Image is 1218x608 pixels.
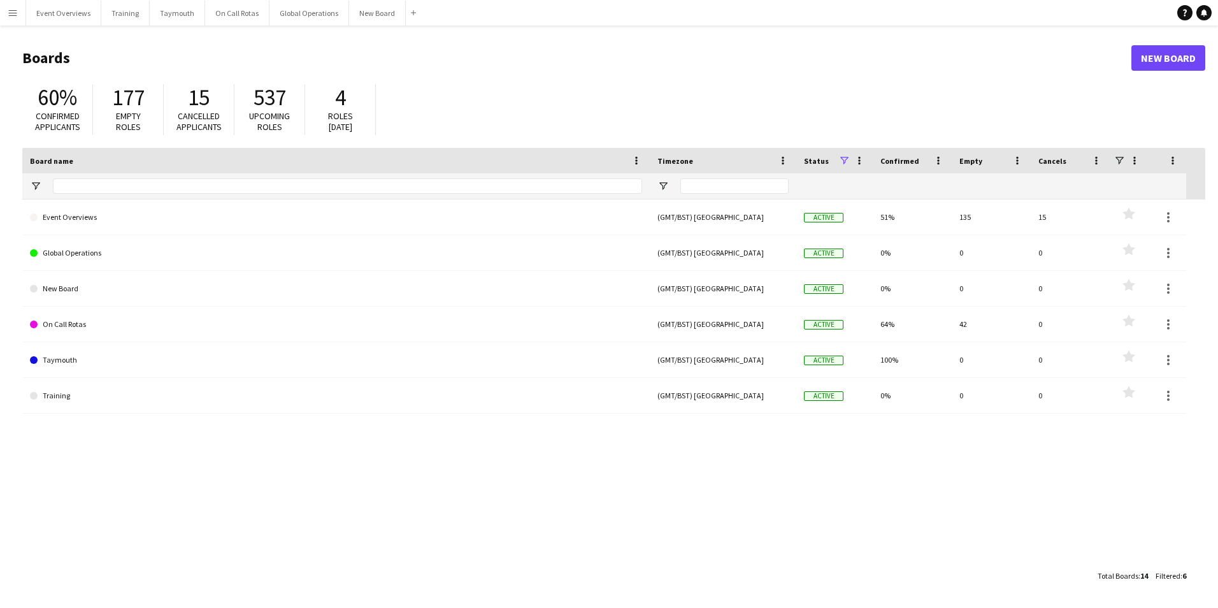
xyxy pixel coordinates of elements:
div: 100% [873,342,952,377]
a: New Board [30,271,642,307]
button: Global Operations [269,1,349,25]
a: New Board [1131,45,1205,71]
span: Active [804,391,843,401]
div: 0 [952,235,1031,270]
button: New Board [349,1,406,25]
button: Open Filter Menu [30,180,41,192]
span: Timezone [657,156,693,166]
div: 135 [952,199,1031,235]
div: (GMT/BST) [GEOGRAPHIC_DATA] [650,235,796,270]
span: Status [804,156,829,166]
span: Cancels [1038,156,1066,166]
span: Confirmed applicants [35,110,80,133]
div: : [1098,563,1148,588]
a: Global Operations [30,235,642,271]
span: Active [804,320,843,329]
span: 15 [188,83,210,112]
div: (GMT/BST) [GEOGRAPHIC_DATA] [650,199,796,235]
span: Empty [959,156,982,166]
div: 0 [952,342,1031,377]
button: On Call Rotas [205,1,269,25]
a: Event Overviews [30,199,642,235]
div: (GMT/BST) [GEOGRAPHIC_DATA] [650,342,796,377]
div: 0 [952,271,1031,306]
button: Taymouth [150,1,205,25]
div: 64% [873,307,952,342]
div: 51% [873,199,952,235]
div: 0 [1031,271,1110,306]
div: 0% [873,378,952,413]
span: Active [804,284,843,294]
input: Board name Filter Input [53,178,642,194]
span: 14 [1140,571,1148,581]
span: 4 [335,83,346,112]
div: 0 [952,378,1031,413]
div: 0 [1031,235,1110,270]
div: 15 [1031,199,1110,235]
span: Active [804,249,843,258]
span: Roles [DATE] [328,110,353,133]
button: Event Overviews [26,1,101,25]
div: 42 [952,307,1031,342]
span: 177 [112,83,145,112]
div: (GMT/BST) [GEOGRAPHIC_DATA] [650,378,796,413]
span: Confirmed [880,156,919,166]
h1: Boards [22,48,1131,68]
span: Filtered [1156,571,1180,581]
span: 537 [254,83,286,112]
span: Active [804,213,843,222]
div: 0% [873,271,952,306]
span: Total Boards [1098,571,1138,581]
div: 0 [1031,378,1110,413]
button: Training [101,1,150,25]
div: 0% [873,235,952,270]
button: Open Filter Menu [657,180,669,192]
a: On Call Rotas [30,307,642,342]
span: 6 [1182,571,1186,581]
span: Active [804,356,843,365]
span: Upcoming roles [249,110,290,133]
a: Taymouth [30,342,642,378]
div: 0 [1031,342,1110,377]
span: Empty roles [116,110,141,133]
input: Timezone Filter Input [680,178,789,194]
div: (GMT/BST) [GEOGRAPHIC_DATA] [650,271,796,306]
div: (GMT/BST) [GEOGRAPHIC_DATA] [650,307,796,342]
span: 60% [38,83,77,112]
span: Cancelled applicants [176,110,222,133]
a: Training [30,378,642,414]
div: 0 [1031,307,1110,342]
span: Board name [30,156,73,166]
div: : [1156,563,1186,588]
